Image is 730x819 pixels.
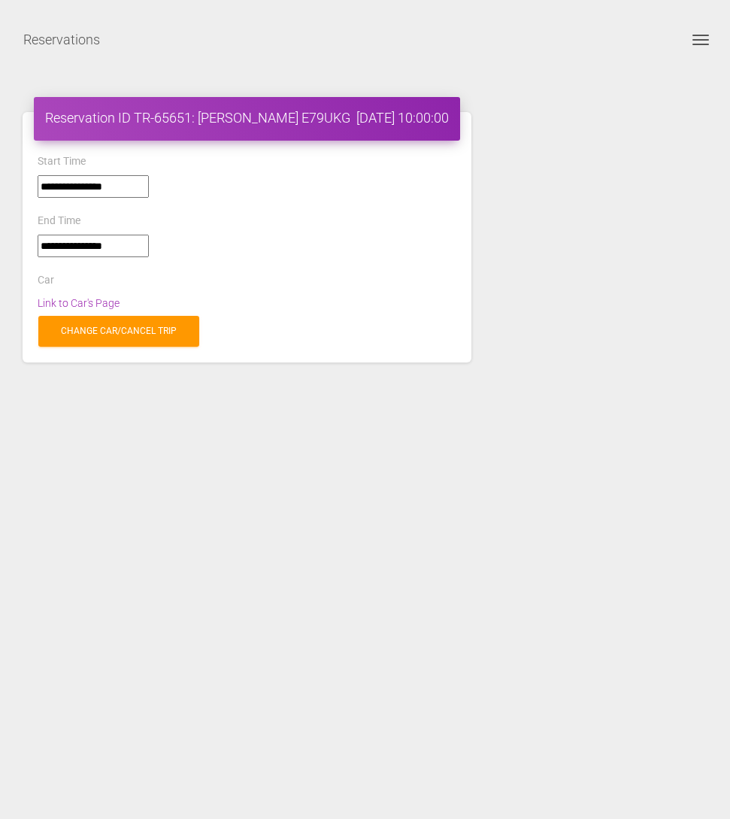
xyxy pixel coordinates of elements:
a: Link to Car's Page [38,297,120,309]
label: End Time [38,214,80,229]
label: Car [38,273,54,288]
a: Change car/cancel trip [38,316,199,347]
h4: Reservation ID TR-65651: [PERSON_NAME] E79UKG [DATE] 10:00:00 [45,108,449,127]
a: Reservations [23,21,100,59]
label: Start Time [38,154,86,169]
button: Toggle navigation [683,31,719,49]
